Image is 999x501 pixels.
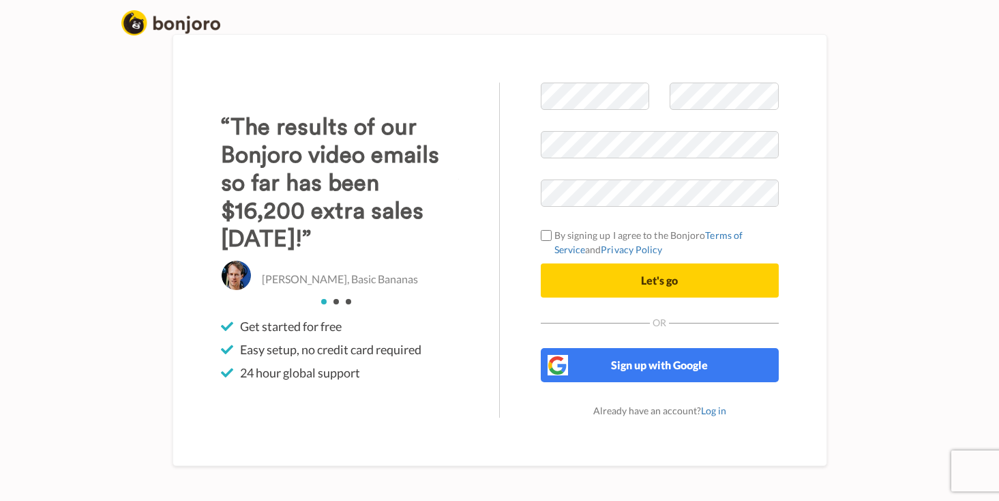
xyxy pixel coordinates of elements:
[593,405,726,416] span: Already have an account?
[541,348,779,382] button: Sign up with Google
[221,113,459,253] h3: “The results of our Bonjoro video emails so far has been $16,200 extra sales [DATE]!”
[611,358,708,371] span: Sign up with Google
[121,10,220,35] img: logo_full.png
[240,341,421,358] span: Easy setup, no credit card required
[541,230,552,241] input: By signing up I agree to the BonjoroTerms of ServiceandPrivacy Policy
[701,405,726,416] a: Log in
[541,263,779,298] button: Let's go
[262,272,418,287] p: [PERSON_NAME], Basic Bananas
[641,274,678,287] span: Let's go
[240,318,342,334] span: Get started for free
[240,364,360,381] span: 24 hour global support
[601,244,662,255] a: Privacy Policy
[650,318,669,328] span: Or
[221,260,252,291] img: Christo Hall, Basic Bananas
[541,228,779,257] label: By signing up I agree to the Bonjoro and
